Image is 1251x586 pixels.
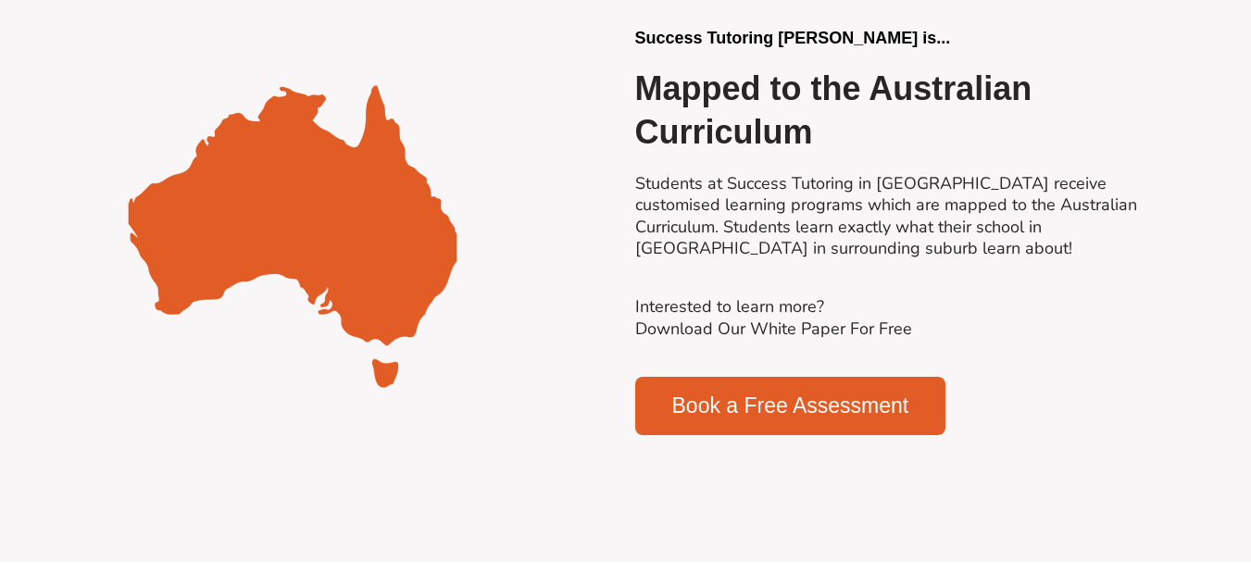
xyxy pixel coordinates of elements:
img: Untitled design-51 [107,46,478,417]
a: Book a Free Assessment [635,377,946,435]
h2: Success Tutoring [PERSON_NAME] is... [635,28,1145,49]
a: Students at Success Tutoring in [GEOGRAPHIC_DATA] receive customised learning programs which are ... [635,172,1137,259]
span: Book a Free Assessment [672,395,909,417]
iframe: Chat Widget [943,377,1251,586]
h2: Mapped to the Australian Curriculum [635,68,1145,155]
a: Interested to learn more?Download Our White Paper For Free [635,295,912,339]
